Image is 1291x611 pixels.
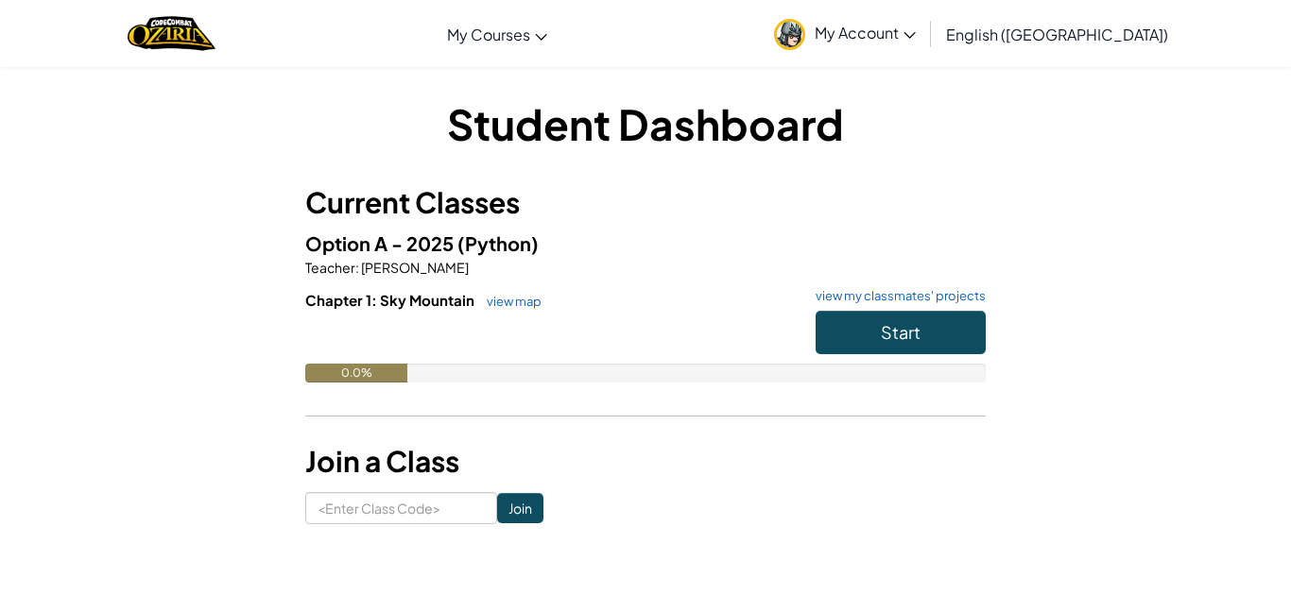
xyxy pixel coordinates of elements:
[815,23,916,42] span: My Account
[305,259,355,276] span: Teacher
[438,8,557,59] a: My Courses
[946,25,1168,44] span: English ([GEOGRAPHIC_DATA])
[305,440,986,483] h3: Join a Class
[881,321,921,343] span: Start
[816,311,986,354] button: Start
[497,493,543,523] input: Join
[359,259,469,276] span: [PERSON_NAME]
[774,19,805,50] img: avatar
[477,294,542,309] a: view map
[305,181,986,224] h3: Current Classes
[806,290,986,302] a: view my classmates' projects
[305,492,497,524] input: <Enter Class Code>
[765,4,925,63] a: My Account
[457,231,539,255] span: (Python)
[447,25,530,44] span: My Courses
[355,259,359,276] span: :
[305,364,407,382] div: 0.0%
[128,14,215,53] a: Ozaria by CodeCombat logo
[305,291,477,309] span: Chapter 1: Sky Mountain
[305,231,457,255] span: Option A - 2025
[305,94,986,153] h1: Student Dashboard
[937,8,1178,59] a: English ([GEOGRAPHIC_DATA])
[128,14,215,53] img: Home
